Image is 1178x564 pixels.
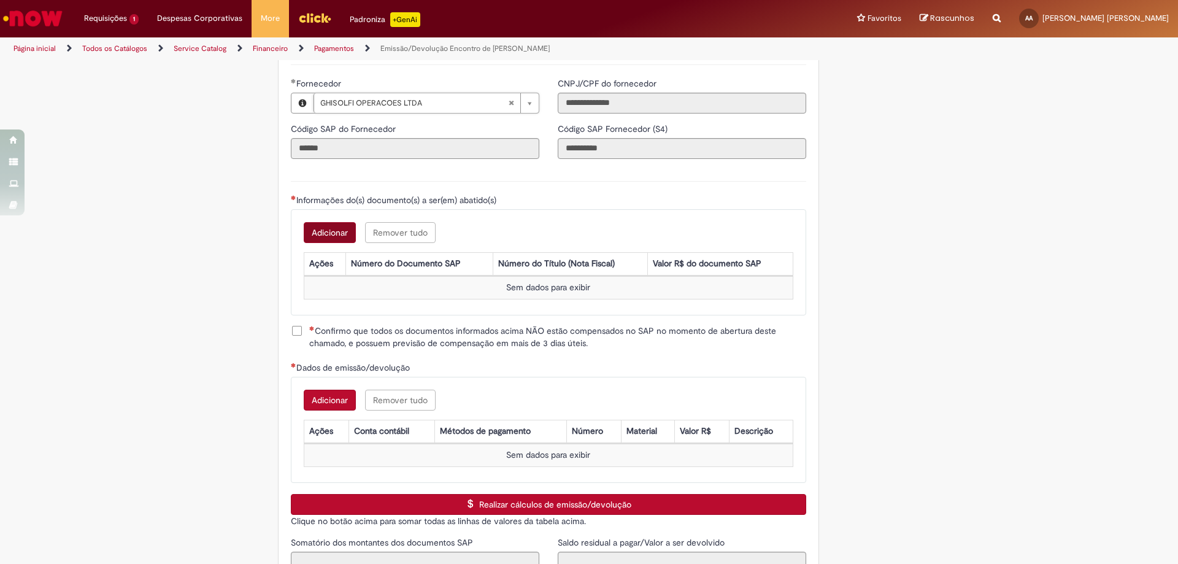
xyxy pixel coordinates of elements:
span: AA [1025,14,1033,22]
abbr: Limpar campo Fornecedor [502,93,520,113]
input: Código SAP do Fornecedor [291,138,539,159]
a: Financeiro [253,44,288,53]
img: click_logo_yellow_360x200.png [298,9,331,27]
span: More [261,12,280,25]
span: Somente leitura - Somatório dos montantes dos documentos SAP [291,537,475,548]
span: Somente leitura - Saldo residual a pagar/Valor a ser devolvido [558,537,727,548]
span: Somente leitura - Código SAP Fornecedor (S4) [558,123,670,134]
span: Somente leitura - Fornecedor [296,78,344,89]
span: Necessários [291,195,296,200]
span: Necessários [309,326,315,331]
a: Todos os Catálogos [82,44,147,53]
span: Despesas Corporativas [157,12,242,25]
th: Número do Documento SAP [346,252,493,275]
a: Service Catalog [174,44,226,53]
label: Somente leitura - Saldo residual a pagar/Valor a ser devolvido [558,536,727,549]
p: Clique no botão acima para somar todas as linhas de valores da tabela acima. [291,515,806,527]
span: Informações do(s) documento(s) a ser(em) abatido(s) [296,195,499,206]
a: Rascunhos [920,13,974,25]
a: Emissão/Devolução Encontro de [PERSON_NAME] [380,44,550,53]
th: Material [621,420,674,442]
div: Padroniza [350,12,420,27]
span: Obrigatório Preenchido [291,79,296,83]
span: Dados de emissão/devolução [296,362,412,373]
a: Página inicial [13,44,56,53]
span: Rascunhos [930,12,974,24]
span: [PERSON_NAME] [PERSON_NAME] [1042,13,1169,23]
a: GHISOLFI OPERACOES LTDALimpar campo Fornecedor [314,93,539,113]
a: Pagamentos [314,44,354,53]
th: Valor R$ do documento SAP [648,252,793,275]
span: Confirmo que todos os documentos informados acima NÃO estão compensados no SAP no momento de aber... [309,325,806,349]
input: Código SAP Fornecedor (S4) [558,138,806,159]
img: ServiceNow [1,6,64,31]
button: Add a row for Informações do(s) documento(s) a ser(em) abatido(s) [304,222,356,243]
td: Sem dados para exibir [304,444,793,466]
button: Realizar cálculos de emissão/devolução [291,494,806,515]
span: Requisições [84,12,127,25]
label: Somente leitura - Código SAP Fornecedor (S4) [558,123,670,135]
p: +GenAi [390,12,420,27]
span: Favoritos [868,12,901,25]
ul: Trilhas de página [9,37,776,60]
button: Fornecedor , Visualizar este registro GHISOLFI OPERACOES LTDA [291,93,314,113]
th: Número do Título (Nota Fiscal) [493,252,648,275]
span: Necessários [291,363,296,368]
th: Ações [304,420,348,442]
th: Ações [304,252,345,275]
label: Somente leitura - CNPJ/CPF do fornecedor [558,77,659,90]
span: Somente leitura - Código SAP do Fornecedor [291,123,398,134]
th: Descrição [729,420,793,442]
input: CNPJ/CPF do fornecedor [558,93,806,114]
span: GHISOLFI OPERACOES LTDA [320,93,508,113]
label: Somente leitura - Código SAP do Fornecedor [291,123,398,135]
th: Métodos de pagamento [434,420,566,442]
th: Valor R$ [674,420,729,442]
span: 1 [129,14,139,25]
th: Número [566,420,621,442]
label: Somente leitura - Somatório dos montantes dos documentos SAP [291,536,475,549]
td: Sem dados para exibir [304,276,793,299]
button: Add a row for Dados de emissão/devolução [304,390,356,411]
th: Conta contábil [349,420,435,442]
span: Somente leitura - CNPJ/CPF do fornecedor [558,78,659,89]
label: Fornecedor [291,77,344,90]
